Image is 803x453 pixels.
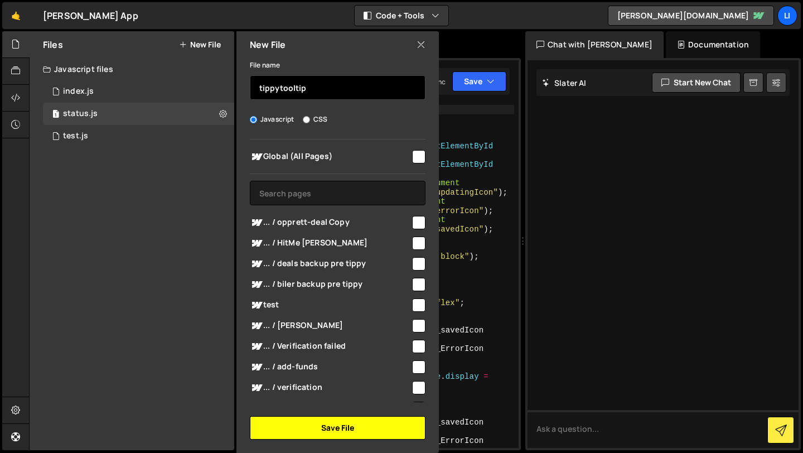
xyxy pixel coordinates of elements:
[452,71,506,91] button: Save
[250,116,257,123] input: Javascript
[63,86,94,97] div: index.js
[303,116,310,123] input: CSS
[250,38,286,51] h2: New File
[777,6,797,26] a: Li
[250,114,294,125] label: Javascript
[43,125,234,147] div: 17350/48228.js
[355,6,448,26] button: Code + Tools
[666,31,760,58] div: Documentation
[250,150,410,163] span: Global (All Pages)
[525,31,664,58] div: Chat with [PERSON_NAME]
[250,237,410,250] span: ... / HitMe [PERSON_NAME]
[250,360,410,374] span: ... / add-funds
[43,103,234,125] div: 17350/48223.js
[608,6,774,26] a: [PERSON_NAME][DOMAIN_NAME]
[52,110,59,119] span: 1
[2,2,30,29] a: 🤙
[250,181,425,205] input: Search pages
[652,73,741,93] button: Start new chat
[250,381,410,394] span: ... / verification
[43,80,234,103] div: 17350/48222.js
[250,298,410,312] span: test
[250,416,425,440] button: Save File
[63,131,88,141] div: test.js
[250,402,410,415] span: ... / checkout
[250,340,410,353] span: ... / Verification failed
[250,278,410,291] span: ... / biler backup pre tippy
[250,257,410,271] span: ... / deals backup pre tippy
[30,58,234,80] div: Javascript files
[63,109,98,119] div: status.js
[250,75,425,100] input: Name
[250,60,280,71] label: File name
[43,9,138,22] div: [PERSON_NAME] App
[250,216,410,229] span: ... / opprett-deal Copy
[303,114,327,125] label: CSS
[542,78,587,88] h2: Slater AI
[43,38,63,51] h2: Files
[250,319,410,332] span: ... / [PERSON_NAME]
[179,40,221,49] button: New File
